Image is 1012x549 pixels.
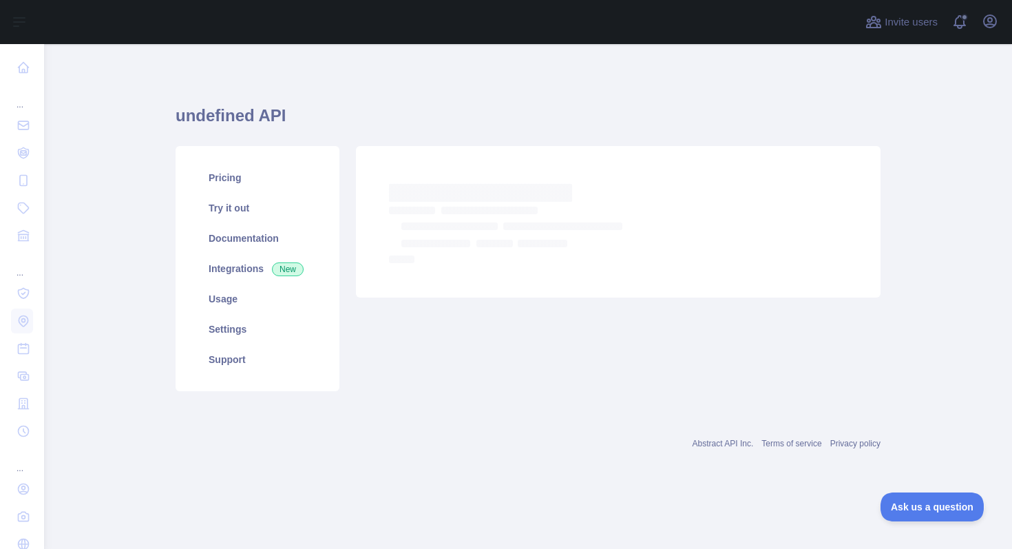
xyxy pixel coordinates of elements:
[192,344,323,375] a: Support
[885,14,938,30] span: Invite users
[11,251,33,278] div: ...
[761,439,821,448] a: Terms of service
[11,83,33,110] div: ...
[192,284,323,314] a: Usage
[881,493,984,521] iframe: Toggle Customer Support
[192,163,323,193] a: Pricing
[192,193,323,223] a: Try it out
[11,446,33,474] div: ...
[176,105,881,138] h1: undefined API
[693,439,754,448] a: Abstract API Inc.
[830,439,881,448] a: Privacy policy
[192,314,323,344] a: Settings
[192,253,323,284] a: Integrations New
[192,223,323,253] a: Documentation
[272,262,304,276] span: New
[863,11,940,33] button: Invite users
